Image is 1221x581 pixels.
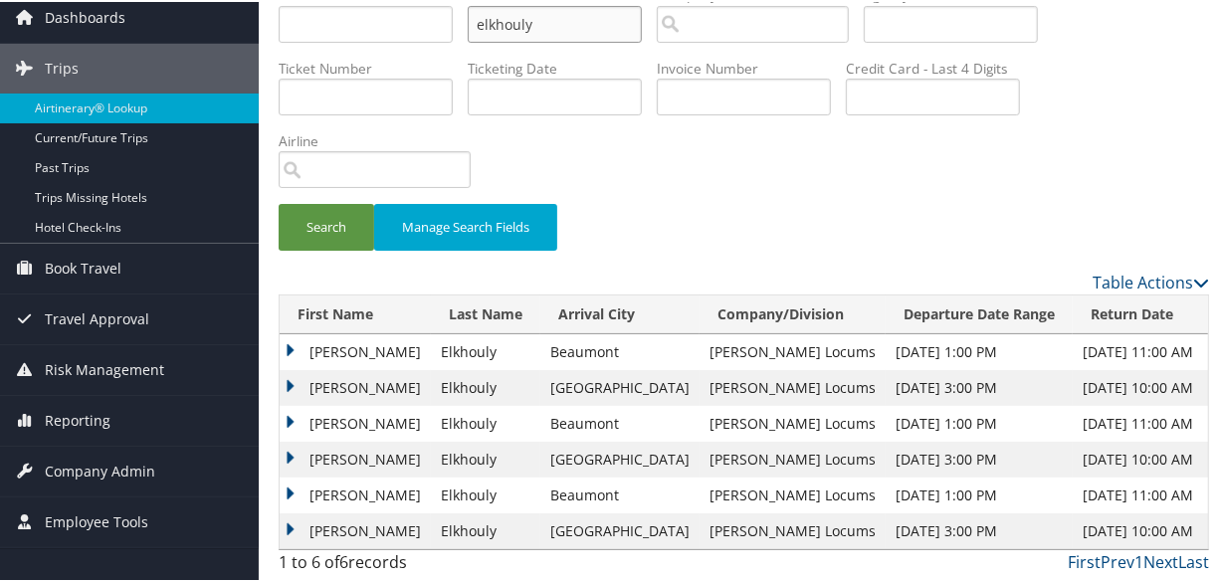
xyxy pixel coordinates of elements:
span: Travel Approval [45,292,149,342]
th: Departure Date Range: activate to sort column ascending [886,293,1073,332]
a: Last [1178,549,1209,571]
td: [GEOGRAPHIC_DATA] [540,440,700,476]
td: Beaumont [540,404,700,440]
label: Ticket Number [279,57,468,77]
td: Elkhouly [431,511,540,547]
th: Return Date: activate to sort column ascending [1073,293,1208,332]
a: 1 [1134,549,1143,571]
span: Employee Tools [45,495,148,545]
td: Elkhouly [431,404,540,440]
td: [PERSON_NAME] [280,440,431,476]
th: Last Name: activate to sort column ascending [431,293,540,332]
td: [PERSON_NAME] Locums [700,440,886,476]
td: [PERSON_NAME] Locums [700,511,886,547]
span: Book Travel [45,242,121,291]
label: Airline [279,129,486,149]
td: [DATE] 1:00 PM [886,332,1073,368]
td: [DATE] 3:00 PM [886,511,1073,547]
td: [DATE] 1:00 PM [886,476,1073,511]
span: Trips [45,42,79,92]
span: Risk Management [45,343,164,393]
td: [PERSON_NAME] [280,368,431,404]
td: [PERSON_NAME] Locums [700,404,886,440]
th: First Name: activate to sort column ascending [280,293,431,332]
td: [DATE] 11:00 AM [1073,476,1208,511]
td: [PERSON_NAME] [280,476,431,511]
td: Beaumont [540,476,700,511]
td: [DATE] 11:00 AM [1073,332,1208,368]
td: [PERSON_NAME] [280,332,431,368]
th: Arrival City: activate to sort column ascending [540,293,700,332]
span: Company Admin [45,445,155,494]
td: [DATE] 10:00 AM [1073,440,1208,476]
th: Company/Division [700,293,886,332]
label: Invoice Number [657,57,846,77]
td: Elkhouly [431,440,540,476]
button: Search [279,202,374,249]
td: Beaumont [540,332,700,368]
td: [DATE] 3:00 PM [886,368,1073,404]
td: [DATE] 11:00 AM [1073,404,1208,440]
td: [PERSON_NAME] [280,511,431,547]
label: Credit Card - Last 4 Digits [846,57,1035,77]
td: [DATE] 1:00 PM [886,404,1073,440]
a: First [1068,549,1101,571]
a: Table Actions [1093,270,1209,291]
a: Next [1143,549,1178,571]
span: Reporting [45,394,110,444]
td: [DATE] 10:00 AM [1073,511,1208,547]
a: Prev [1101,549,1134,571]
label: Ticketing Date [468,57,657,77]
td: Elkhouly [431,476,540,511]
button: Manage Search Fields [374,202,557,249]
td: Elkhouly [431,368,540,404]
td: [GEOGRAPHIC_DATA] [540,511,700,547]
td: [GEOGRAPHIC_DATA] [540,368,700,404]
td: [PERSON_NAME] Locums [700,476,886,511]
td: Elkhouly [431,332,540,368]
td: [PERSON_NAME] Locums [700,332,886,368]
td: [PERSON_NAME] [280,404,431,440]
td: [DATE] 10:00 AM [1073,368,1208,404]
td: [PERSON_NAME] Locums [700,368,886,404]
span: 6 [339,549,348,571]
td: [DATE] 3:00 PM [886,440,1073,476]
